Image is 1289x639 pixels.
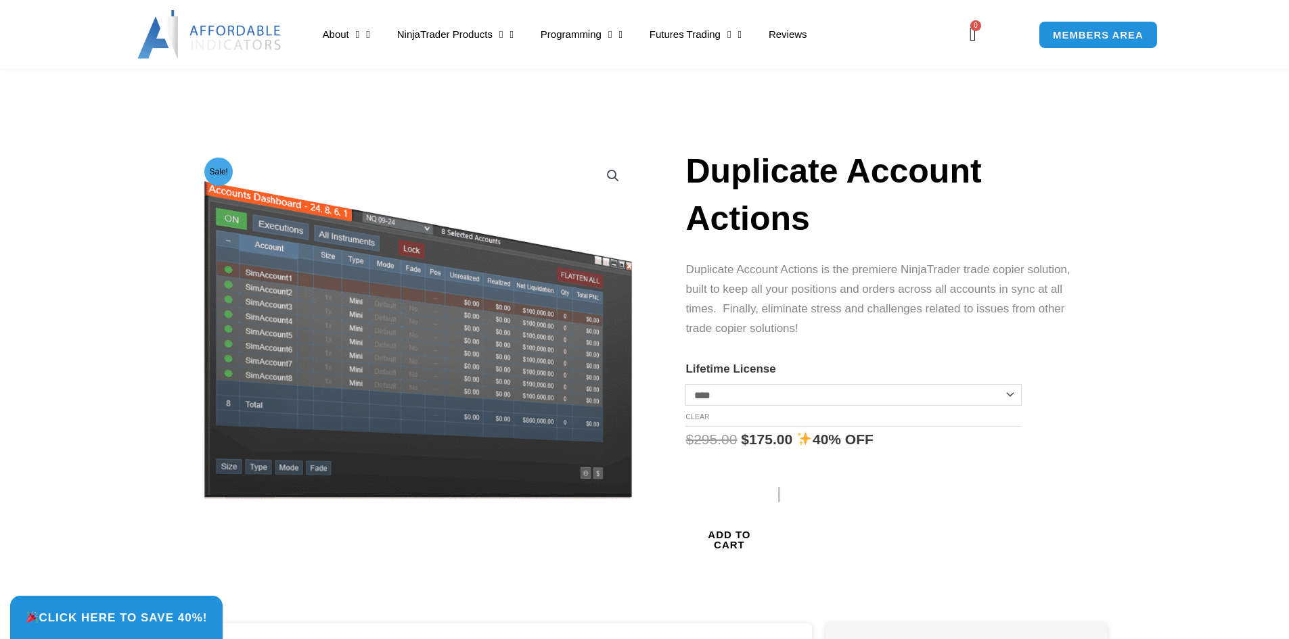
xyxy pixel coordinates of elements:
span: $ [685,431,694,447]
span: 0 [970,20,981,31]
h1: Duplicate Account Actions [685,147,1081,242]
span: MEMBERS AREA [1053,30,1144,40]
a: 🎉Click Here to save 40%! [10,596,223,639]
span: 40% OFF [813,431,874,447]
img: ✨ [797,431,811,446]
a: Clear options [685,412,709,421]
p: Duplicate Account Actions is the premiere NinjaTrader trade copier solution, built to keep all yo... [685,260,1081,339]
bdi: 175.00 [741,431,792,447]
a: NinjaTrader Products [384,19,527,50]
img: Screenshot 2024-08-26 15414455555 [200,153,635,499]
span: $ [741,431,749,447]
text: •••••• [818,488,848,502]
img: 🎉 [26,611,38,623]
a: View full-screen image gallery [601,164,625,188]
a: Futures Trading [636,19,755,50]
label: Lifetime License [685,362,775,375]
img: LogoAI | Affordable Indicators – NinjaTrader [137,10,283,59]
bdi: 295.00 [685,431,737,447]
a: Programming [527,19,636,50]
nav: Menu [309,19,948,50]
a: About [309,19,384,50]
button: Buy with GPay [773,481,875,623]
a: 0 [949,15,997,54]
iframe: Secure express checkout frame [770,473,878,474]
a: MEMBERS AREA [1039,21,1158,49]
span: Sale! [204,158,233,186]
span: Click Here to save 40%! [26,611,207,623]
a: Reviews [755,19,821,50]
button: Add to cart [685,465,773,613]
